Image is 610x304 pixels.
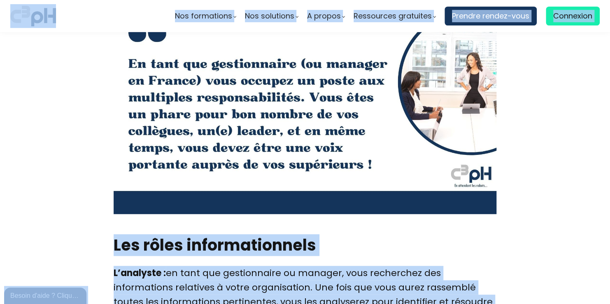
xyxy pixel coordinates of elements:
[114,267,166,279] b: L’analyste :
[452,10,529,22] span: Prendre rendez-vous
[445,7,537,25] a: Prendre rendez-vous
[175,10,232,22] span: Nos formations
[553,10,592,22] span: Connexion
[245,10,294,22] span: Nos solutions
[546,7,600,25] a: Connexion
[10,4,56,28] img: logo C3PH
[354,10,432,22] span: Ressources gratuites
[307,10,341,22] span: A propos
[4,286,88,304] iframe: chat widget
[114,235,496,256] h2: Les rôles informationnels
